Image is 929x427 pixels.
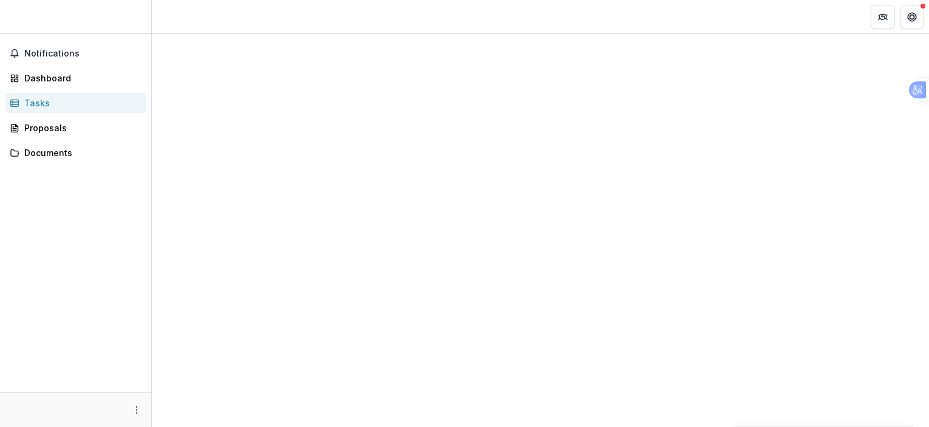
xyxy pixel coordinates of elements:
[5,44,146,63] button: Notifications
[5,68,146,88] a: Dashboard
[24,72,137,84] div: Dashboard
[5,143,146,163] a: Documents
[129,403,144,417] button: More
[24,121,137,134] div: Proposals
[5,93,146,113] a: Tasks
[24,146,137,159] div: Documents
[900,5,924,29] button: Get Help
[24,49,141,59] span: Notifications
[871,5,895,29] button: Partners
[5,118,146,138] a: Proposals
[24,97,137,109] div: Tasks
